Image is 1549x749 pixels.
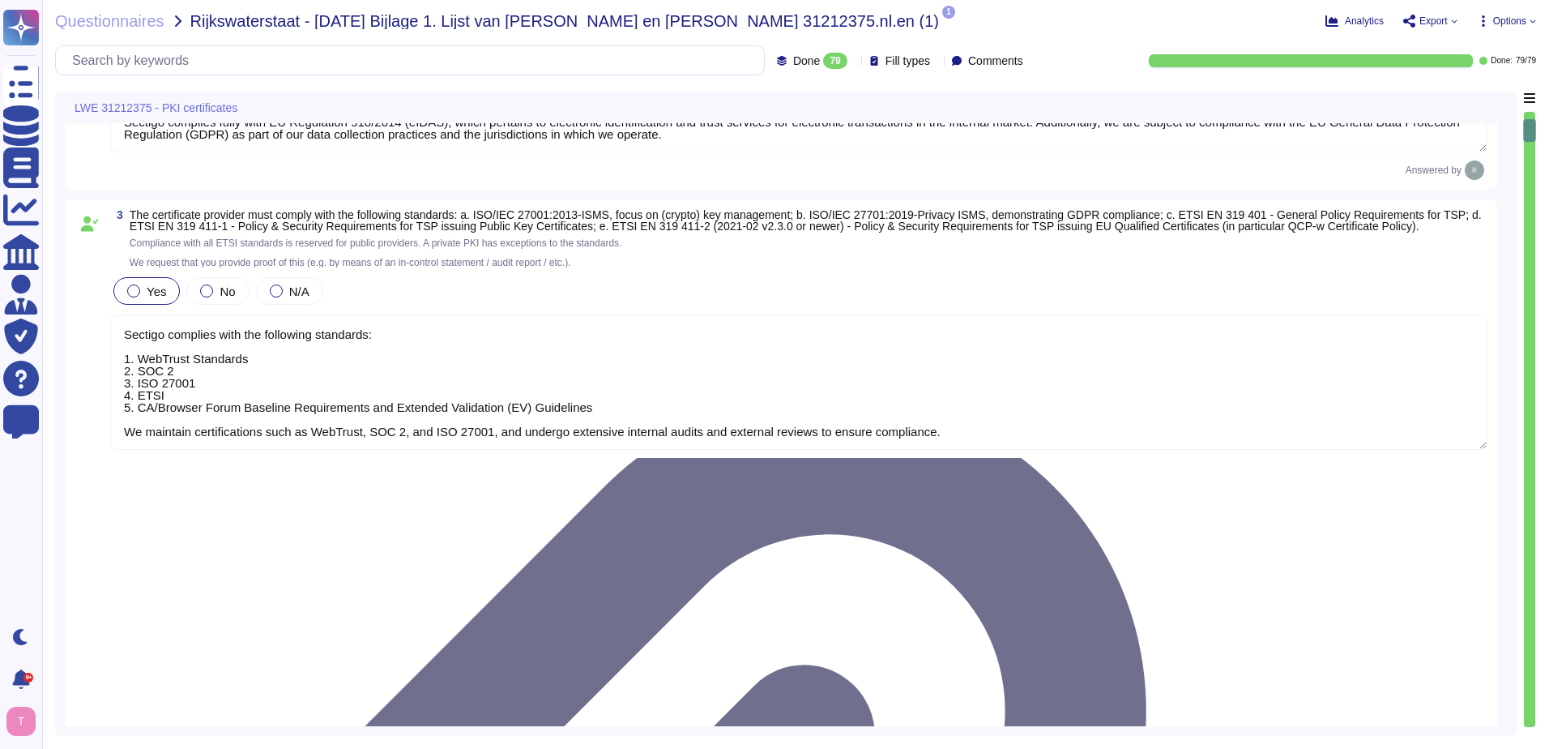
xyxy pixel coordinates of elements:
div: 79 [823,53,847,69]
span: Comments [968,55,1023,66]
span: Questionnaires [55,13,164,29]
input: Search by keywords [64,46,764,75]
span: Fill types [885,55,930,66]
span: Options [1493,16,1526,26]
span: Compliance with all ETSI standards is reserved for public providers. A private PKI has exceptions... [130,238,622,268]
button: Analytics [1325,15,1384,28]
span: 79 / 79 [1516,57,1536,65]
textarea: Sectigo complies fully with EU Regulation 910/2014 (eIDAS), which pertains to electronic identifi... [110,102,1487,152]
img: user [1465,160,1484,180]
img: user [6,707,36,736]
span: 3 [110,209,123,220]
button: user [3,704,47,739]
span: Done [793,55,820,66]
span: Yes [147,285,166,298]
span: N/A [289,285,309,298]
textarea: Sectigo complies with the following standards: 1. WebTrust Standards 2. SOC 2 3. ISO 27001 4. ETS... [110,315,1487,450]
span: Answered by [1406,165,1462,175]
span: The certificate provider must comply with the following standards: a. ISO/IEC 27001:2013-ISMS, fo... [130,208,1482,233]
span: Done: [1491,57,1513,65]
span: LWE 31212375 - PKI certificates [75,102,237,113]
span: No [220,285,235,298]
div: 9+ [23,673,33,683]
span: 1 [942,6,955,19]
span: Rijkswaterstaat - [DATE] Bijlage 1. Lijst van [PERSON_NAME] en [PERSON_NAME] 31212375.nl.en (1) [190,13,939,29]
span: Analytics [1345,16,1384,26]
span: Export [1419,16,1448,26]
